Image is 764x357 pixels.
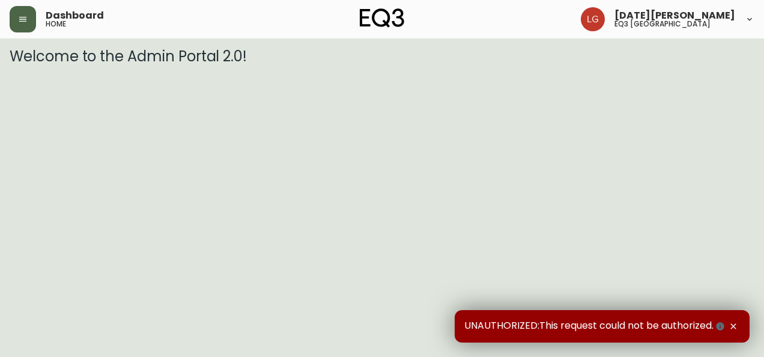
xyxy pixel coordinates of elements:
span: UNAUTHORIZED:This request could not be authorized. [464,320,727,333]
h5: eq3 [GEOGRAPHIC_DATA] [614,20,711,28]
span: Dashboard [46,11,104,20]
span: [DATE][PERSON_NAME] [614,11,735,20]
img: logo [360,8,404,28]
h5: home [46,20,66,28]
img: 2638f148bab13be18035375ceda1d187 [581,7,605,31]
h3: Welcome to the Admin Portal 2.0! [10,48,754,65]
